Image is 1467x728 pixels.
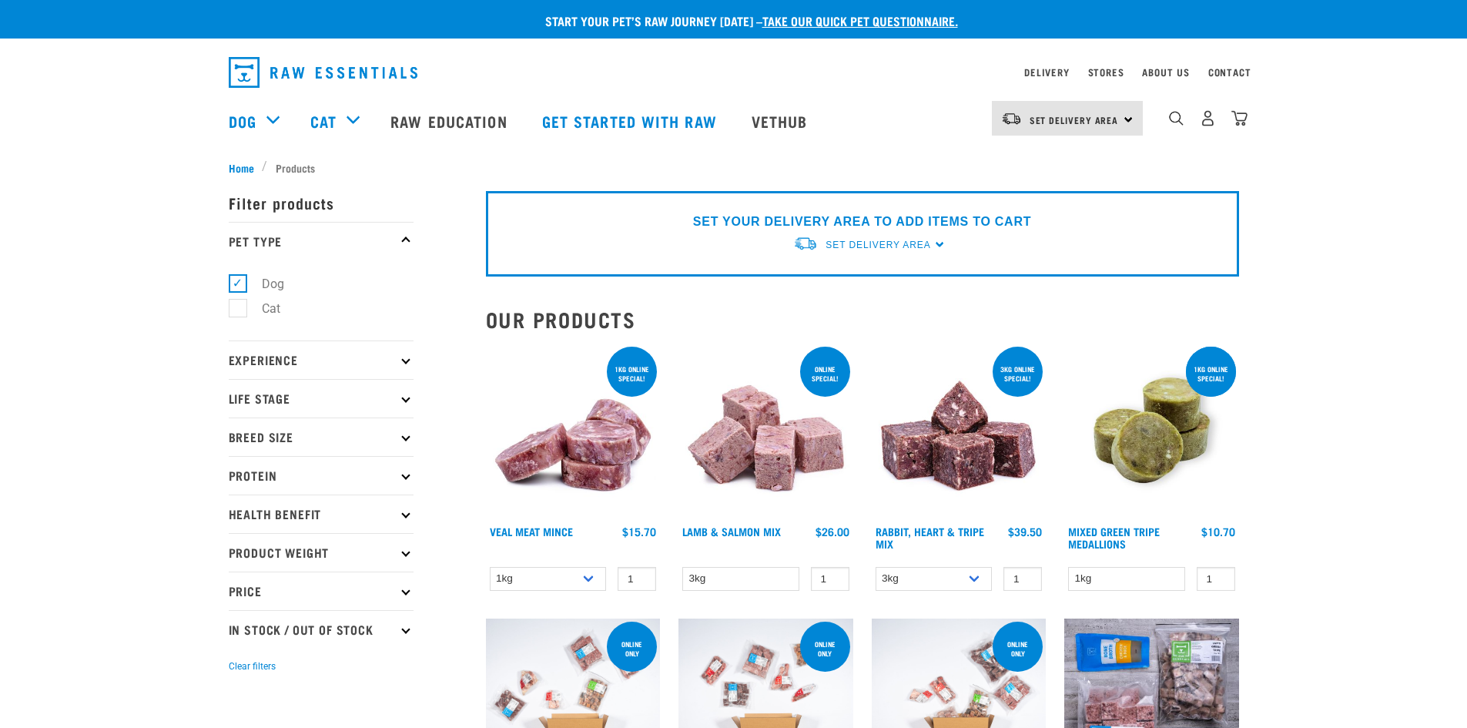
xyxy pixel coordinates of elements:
[310,109,337,133] a: Cat
[486,344,661,518] img: 1160 Veal Meat Mince Medallions 01
[607,632,657,665] div: Online Only
[229,610,414,649] p: In Stock / Out Of Stock
[618,567,656,591] input: 1
[762,17,958,24] a: take our quick pet questionnaire.
[229,57,417,88] img: Raw Essentials Logo
[229,572,414,610] p: Price
[229,456,414,495] p: Protein
[486,307,1239,331] h2: Our Products
[800,632,850,665] div: Online Only
[229,341,414,379] p: Experience
[1231,110,1248,126] img: home-icon@2x.png
[1024,69,1069,75] a: Delivery
[490,528,573,534] a: Veal Meat Mince
[237,274,290,294] label: Dog
[216,51,1251,94] nav: dropdown navigation
[1001,112,1022,126] img: van-moving.png
[229,159,254,176] span: Home
[1197,567,1235,591] input: 1
[229,183,414,222] p: Filter products
[229,495,414,533] p: Health Benefit
[229,159,1239,176] nav: breadcrumbs
[1030,117,1119,122] span: Set Delivery Area
[1186,357,1236,390] div: 1kg online special!
[816,525,849,538] div: $26.00
[1008,525,1042,538] div: $39.50
[993,357,1043,390] div: 3kg online special!
[811,567,849,591] input: 1
[1208,69,1251,75] a: Contact
[1003,567,1042,591] input: 1
[1068,528,1160,546] a: Mixed Green Tripe Medallions
[1142,69,1189,75] a: About Us
[229,109,256,133] a: Dog
[229,533,414,572] p: Product Weight
[527,90,736,152] a: Get started with Raw
[229,159,263,176] a: Home
[607,357,657,390] div: 1kg online special!
[800,357,850,390] div: ONLINE SPECIAL!
[826,240,930,250] span: Set Delivery Area
[993,632,1043,665] div: Online Only
[237,299,286,318] label: Cat
[693,213,1031,231] p: SET YOUR DELIVERY AREA TO ADD ITEMS TO CART
[229,418,414,456] p: Breed Size
[682,528,781,534] a: Lamb & Salmon Mix
[1169,111,1184,126] img: home-icon-1@2x.png
[1200,110,1216,126] img: user.png
[872,344,1047,518] img: 1175 Rabbit Heart Tripe Mix 01
[375,90,526,152] a: Raw Education
[229,659,276,673] button: Clear filters
[1088,69,1124,75] a: Stores
[736,90,827,152] a: Vethub
[1064,344,1239,518] img: Mixed Green Tripe
[678,344,853,518] img: 1029 Lamb Salmon Mix 01
[876,528,984,546] a: Rabbit, Heart & Tripe Mix
[622,525,656,538] div: $15.70
[793,236,818,252] img: van-moving.png
[229,222,414,260] p: Pet Type
[229,379,414,418] p: Life Stage
[1201,525,1235,538] div: $10.70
